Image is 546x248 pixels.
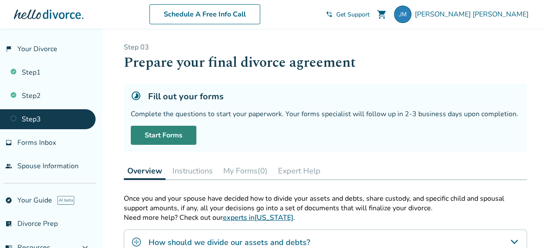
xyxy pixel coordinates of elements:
[503,206,546,248] iframe: Chat Widget
[148,91,224,102] h5: Fill out your forms
[415,10,532,19] span: [PERSON_NAME] [PERSON_NAME]
[5,220,12,227] span: list_alt_check
[131,126,196,145] a: Start Forms
[326,11,333,18] span: phone_in_talk
[124,194,527,213] div: Once you and your spouse have decided how to divide your assets and debts, share custody, and spe...
[336,10,370,19] span: Get Support
[377,9,387,20] span: shopping_cart
[57,196,74,205] span: AI beta
[149,4,260,24] a: Schedule A Free Info Call
[394,6,411,23] img: justinm@bajabeachcafe.com
[124,213,527,222] p: Need more help? Check out our .
[223,213,293,222] a: experts in[US_STATE]
[149,237,310,248] h4: How should we divide our assets and debts?
[124,42,527,52] p: Step 0 3
[131,237,142,247] img: How should we divide our assets and debts?
[17,138,56,147] span: Forms Inbox
[131,109,520,119] div: Complete the questions to start your paperwork. Your forms specialist will follow up in 2-3 busin...
[5,197,12,204] span: explore
[124,52,527,73] h1: Prepare your final divorce agreement
[169,162,216,179] button: Instructions
[5,163,12,170] span: people
[275,162,324,179] button: Expert Help
[326,10,370,19] a: phone_in_talkGet Support
[5,46,12,52] span: flag_2
[124,162,165,180] button: Overview
[220,162,271,179] button: My Forms(0)
[5,139,12,146] span: inbox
